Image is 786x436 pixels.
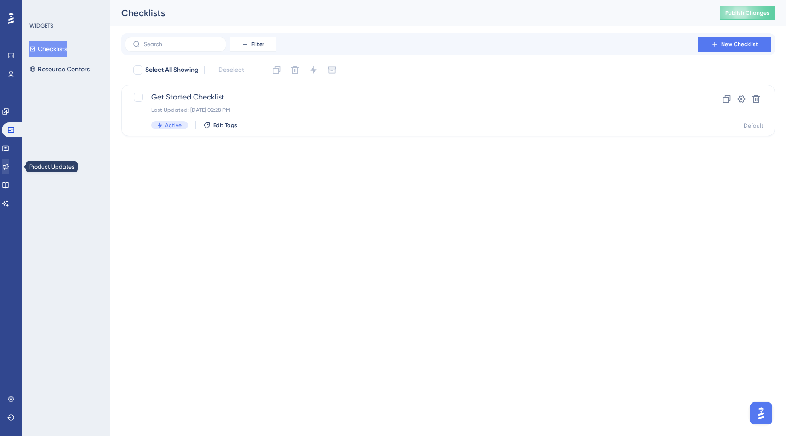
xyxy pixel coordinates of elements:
div: Checklists [121,6,697,19]
span: Active [165,122,182,129]
div: Default [744,122,763,129]
span: Select All Showing [145,64,199,76]
div: Last Updated: [DATE] 02:28 PM [151,106,672,114]
span: Edit Tags [213,122,237,129]
button: Edit Tags [203,122,237,129]
button: Deselect [210,62,252,78]
span: Filter [251,41,264,48]
button: New Checklist [698,37,771,52]
button: Checklists [29,41,67,57]
button: Resource Centers [29,61,90,77]
input: Search [144,41,218,47]
span: New Checklist [721,41,758,48]
span: Publish Changes [725,9,769,17]
button: Filter [230,37,276,52]
div: WIDGETS [29,22,53,29]
iframe: UserGuiding AI Assistant Launcher [747,400,775,427]
span: Get Started Checklist [151,92,672,103]
span: Deselect [218,64,244,76]
button: Publish Changes [720,6,775,20]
